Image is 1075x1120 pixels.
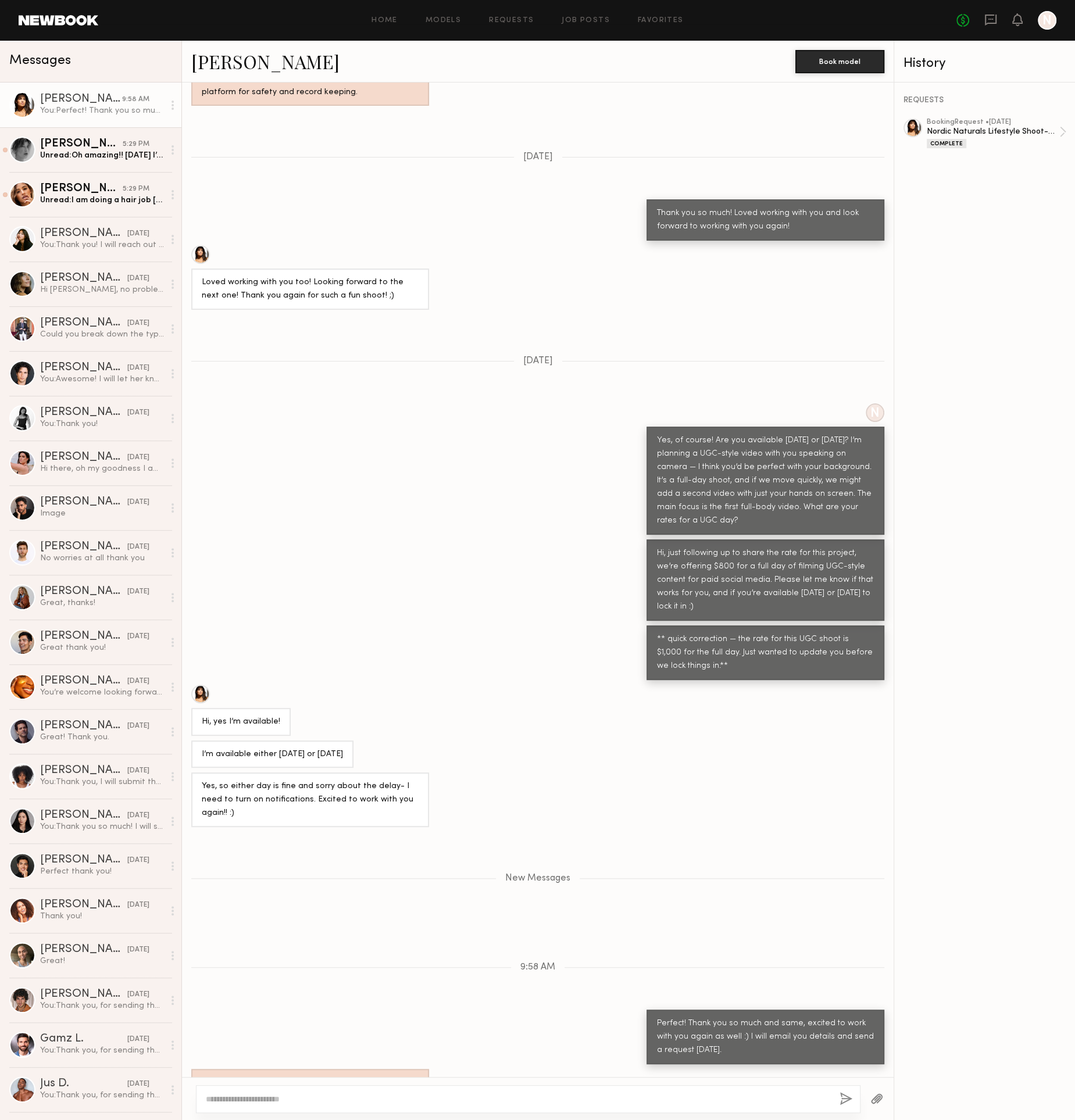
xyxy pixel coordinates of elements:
div: [DATE] [127,586,149,597]
div: [PERSON_NAME] [40,273,127,284]
div: [DATE] [127,497,149,508]
div: Jus D. [40,1078,127,1090]
div: [PERSON_NAME] [40,317,127,329]
div: You: Awesome! I will let her know. [40,374,164,385]
span: [DATE] [523,152,553,162]
div: Great, thanks! [40,597,164,609]
a: N [1038,11,1056,30]
div: You: Perfect! Thank you so much and same, excited to work with you again as well :) I will email ... [40,105,164,116]
div: [PERSON_NAME] [40,765,127,777]
div: 5:29 PM [123,184,149,195]
div: Thank you so much! Loved working with you and look forward to working with you again! [657,207,874,234]
a: Models [426,17,461,24]
div: You: Thank you! [40,418,164,430]
span: Messages [9,54,71,67]
div: [PERSON_NAME] [40,94,122,105]
div: [DATE] [127,676,149,687]
div: [DATE] [127,944,149,956]
div: [PERSON_NAME] [40,586,127,597]
div: [PERSON_NAME] [40,899,127,911]
div: [DATE] [127,631,149,642]
div: [PERSON_NAME] [40,407,127,418]
div: Hi, yes I’m available! [202,715,280,729]
button: Book model [795,50,884,73]
a: Home [372,17,398,24]
div: 9:58 AM [122,94,149,105]
a: Book model [795,56,884,66]
div: booking Request • [DATE] [927,119,1059,126]
div: Image [40,508,164,519]
div: [PERSON_NAME] [40,452,127,463]
span: 9:58 AM [520,962,555,972]
div: [PERSON_NAME] [40,720,127,732]
div: [DATE] [127,810,149,821]
div: I’m available either [DATE] or [DATE] [202,748,343,761]
div: You: Thank you, for sending these over! I will submit these. [40,1000,164,1011]
div: Gamz L. [40,1033,127,1045]
div: [DATE] [127,989,149,1000]
div: Yes, of course! Are you available [DATE] or [DATE]? I’m planning a UGC-style video with you speak... [657,434,874,528]
a: Requests [489,17,534,24]
div: [PERSON_NAME] [40,675,127,687]
div: REQUESTS [903,96,1066,105]
div: [PERSON_NAME] [40,228,127,239]
div: Great! [40,956,164,967]
div: [DATE] [127,1034,149,1045]
div: Thank you! [40,911,164,922]
div: [PERSON_NAME] [40,496,127,508]
div: [DATE] [127,542,149,553]
div: Hi, just following up to share the rate for this project, we’re offering $800 for a full day of f... [657,547,874,614]
div: [DATE] [127,1079,149,1090]
div: [PERSON_NAME] [40,183,123,195]
div: You: Thank you so much! I will submit these! [40,821,164,832]
div: Yes, so either day is fine and sorry about the delay- I need to turn on notifications. Excited to... [202,780,419,820]
div: [PERSON_NAME] [40,854,127,866]
div: Complete [927,139,966,148]
div: You: Thank you, for sending these over! I will submit these. [40,1090,164,1101]
div: Great thank you! [40,642,164,653]
div: Hi [PERSON_NAME], no problem [EMAIL_ADDRESS][PERSON_NAME][DOMAIN_NAME] [PHONE_NUMBER] I would rat... [40,284,164,295]
div: You: Thank you, I will submit these! [40,777,164,788]
div: [DATE] [127,855,149,866]
div: You: Thank you! I will reach out again soon. [40,239,164,251]
span: New Messages [505,874,570,883]
div: [DATE] [127,228,149,239]
div: [DATE] [127,407,149,418]
div: Hi there, oh my goodness I am so sorry. Unfortunately I was shooting in [GEOGRAPHIC_DATA] and I c... [40,463,164,474]
div: Perfect! Thank you so much and same, excited to work with you again as well :) I will email you d... [657,1017,874,1057]
a: Job Posts [562,17,610,24]
div: You’re welcome looking forward to opportunity to work with you all. [GEOGRAPHIC_DATA] [40,687,164,698]
div: Unread: Oh amazing!! [DATE] I’d be free and would love to work with you :) the rate is great [40,150,164,161]
div: [PERSON_NAME] [40,810,127,821]
div: [DATE] [127,273,149,284]
div: No worries at all thank you [40,553,164,564]
div: [DATE] [127,765,149,777]
a: [PERSON_NAME] [191,49,340,74]
div: [PERSON_NAME] [40,362,127,374]
div: Nordic Naturals Lifestyle Shoot-P068 [927,126,1059,137]
div: [PERSON_NAME] [40,989,127,1000]
div: [DATE] [127,721,149,732]
a: bookingRequest •[DATE]Nordic Naturals Lifestyle Shoot-P068Complete [927,119,1066,148]
div: Loved working with you too! Looking forward to the next one! Thank you again for such a fun shoot... [202,276,419,303]
div: [PERSON_NAME] [40,944,127,956]
div: [DATE] [127,363,149,374]
div: [DATE] [127,452,149,463]
div: You: Thank you, for sending these over! I will submit these. [40,1045,164,1056]
div: [DATE] [127,900,149,911]
div: [PERSON_NAME] [40,631,127,642]
div: ** quick correction — the rate for this UGC shoot is $1,000 for the full day. Just wanted to upda... [657,633,874,673]
a: Favorites [638,17,684,24]
div: [PERSON_NAME] [40,138,123,150]
div: [PERSON_NAME] [40,541,127,553]
div: Could you break down the typical day rates? [40,329,164,340]
div: 5:29 PM [123,139,149,150]
div: Perfect thank you! [40,866,164,877]
div: History [903,57,1066,70]
div: [DATE] [127,318,149,329]
div: Great! Thank you. [40,732,164,743]
div: Unread: I am doing a hair job [DATE] and [DATE] that would be dying my hair a natural red color. ... [40,195,164,206]
span: [DATE] [523,356,553,366]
